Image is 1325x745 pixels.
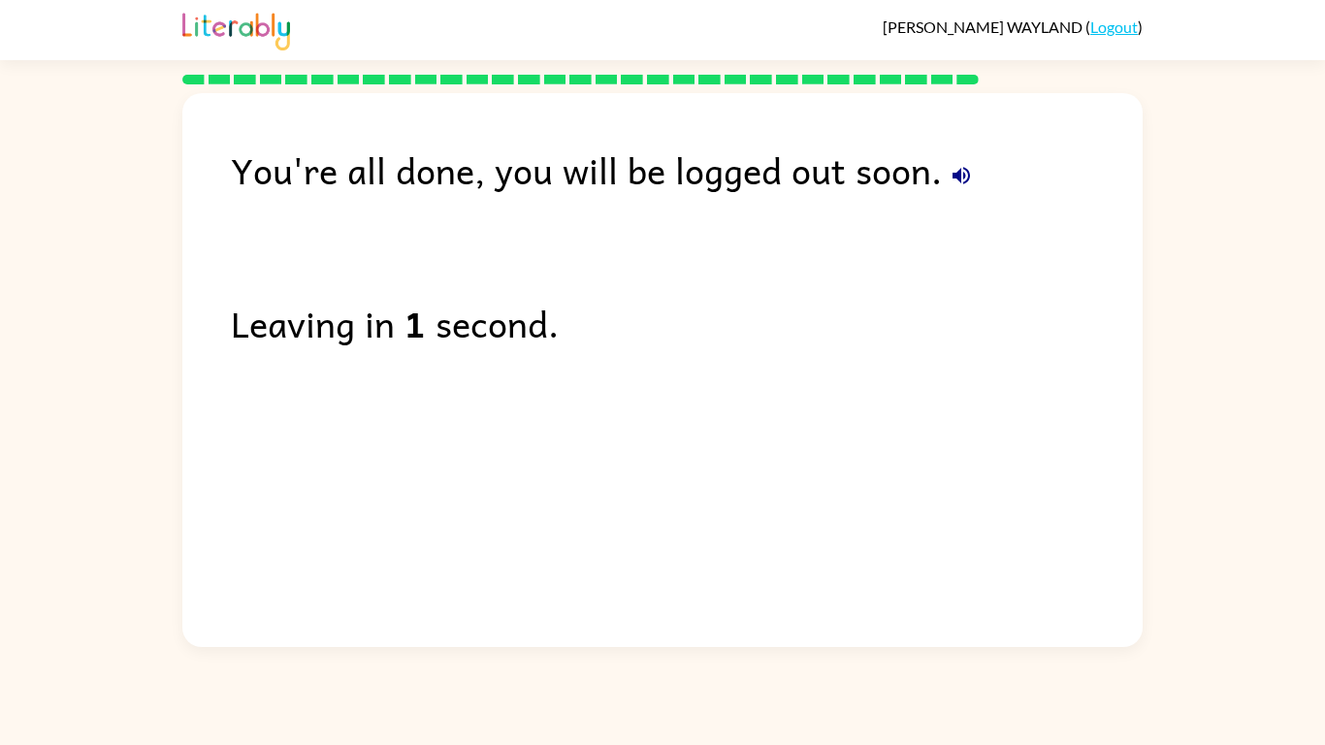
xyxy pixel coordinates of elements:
[883,17,1085,36] span: [PERSON_NAME] WAYLAND
[883,17,1143,36] div: ( )
[182,8,290,50] img: Literably
[231,295,1143,351] div: Leaving in second.
[1090,17,1138,36] a: Logout
[231,142,1143,198] div: You're all done, you will be logged out soon.
[404,295,426,351] b: 1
